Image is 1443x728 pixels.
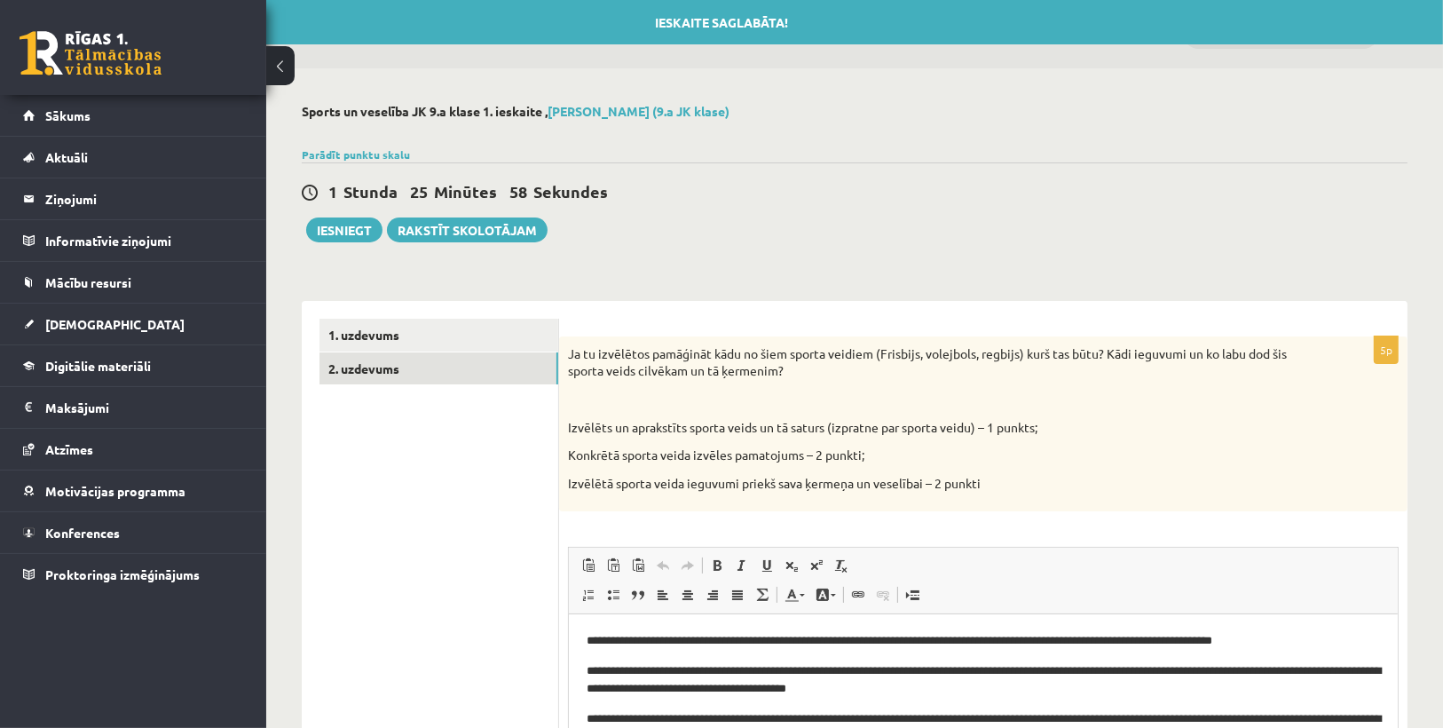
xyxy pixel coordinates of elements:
span: Digitālie materiāli [45,358,151,374]
a: [PERSON_NAME] (9.a JK klase) [548,103,729,119]
a: Align Left [651,583,675,606]
a: Background Color [810,583,841,606]
a: Math [750,583,775,606]
a: Undo (Ctrl+Z) [651,554,675,577]
a: Motivācijas programma [23,471,244,511]
a: Rīgas 1. Tālmācības vidusskola [20,31,162,75]
a: Paste from Word [626,554,651,577]
a: Link (Ctrl+K) [846,583,871,606]
span: [DEMOGRAPHIC_DATA] [45,316,185,332]
span: 58 [509,181,527,202]
span: Aktuāli [45,149,88,165]
a: Ziņojumi [23,178,244,219]
legend: Informatīvie ziņojumi [45,220,244,261]
a: Proktoringa izmēģinājums [23,554,244,595]
a: Italic (Ctrl+I) [729,554,754,577]
legend: Maksājumi [45,387,244,428]
a: Paste as plain text (Ctrl+Shift+V) [601,554,626,577]
a: Block Quote [626,583,651,606]
a: Remove Format [829,554,854,577]
span: Konferences [45,525,120,541]
legend: Ziņojumi [45,178,244,219]
a: Superscript [804,554,829,577]
a: Center [675,583,700,606]
span: Atzīmes [45,441,93,457]
p: Konkrētā sporta veida izvēles pamatojums – 2 punkti; [568,447,1310,464]
a: Parādīt punktu skalu [302,147,410,162]
a: Bold (Ctrl+B) [705,554,729,577]
a: 1. uzdevums [319,319,558,352]
a: [DEMOGRAPHIC_DATA] [23,304,244,344]
a: Insert/Remove Bulleted List [601,583,626,606]
a: 2. uzdevums [319,352,558,385]
a: Maksājumi [23,387,244,428]
a: Atzīmes [23,429,244,470]
p: Ja tu izvēlētos pamāģināt kādu no šiem sporta veidiem (Frisbijs, volejbols, regbijs) kurš tas būt... [568,345,1310,380]
a: Sākums [23,95,244,136]
span: Minūtes [434,181,497,202]
a: Subscript [779,554,804,577]
a: Unlink [871,583,895,606]
span: Mācību resursi [45,274,131,290]
span: Sākums [45,107,91,123]
a: Rakstīt skolotājam [387,218,548,242]
span: 25 [410,181,428,202]
span: Stunda [343,181,398,202]
button: Iesniegt [306,218,382,242]
a: Redo (Ctrl+Y) [675,554,700,577]
a: Paste (Ctrl+V) [576,554,601,577]
p: 5p [1374,336,1399,364]
a: Aktuāli [23,137,244,178]
a: Insert/Remove Numbered List [576,583,601,606]
a: Insert Page Break for Printing [900,583,925,606]
span: Proktoringa izmēģinājums [45,566,200,582]
span: 1 [328,181,337,202]
a: Konferences [23,512,244,553]
p: Izvēlēts un aprakstīts sporta veids un tā saturs (izpratne par sporta veidu) – 1 punkts; [568,419,1310,437]
p: Izvēlētā sporta veida ieguvumi priekš sava ķermeņa un veselībai – 2 punkti [568,475,1310,493]
span: Motivācijas programma [45,483,185,499]
a: Underline (Ctrl+U) [754,554,779,577]
a: Digitālie materiāli [23,345,244,386]
h2: Sports un veselība JK 9.a klase 1. ieskaite , [302,104,1408,119]
a: Mācību resursi [23,262,244,303]
a: Text Color [779,583,810,606]
a: Justify [725,583,750,606]
a: Align Right [700,583,725,606]
a: Informatīvie ziņojumi [23,220,244,261]
span: Sekundes [533,181,608,202]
